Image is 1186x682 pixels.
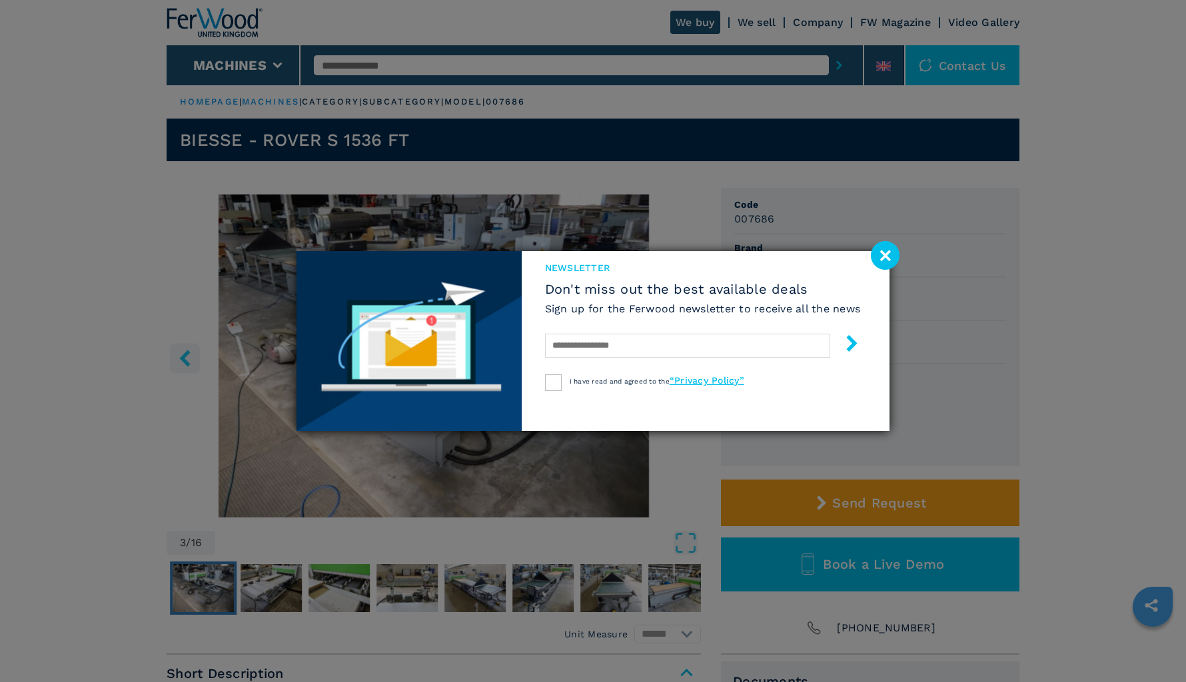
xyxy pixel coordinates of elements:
[830,330,860,361] button: submit-button
[545,301,861,316] h6: Sign up for the Ferwood newsletter to receive all the news
[296,251,522,431] img: Newsletter image
[570,378,744,385] span: I have read and agreed to the
[545,261,861,274] span: newsletter
[545,281,861,297] span: Don't miss out the best available deals
[670,375,744,386] a: “Privacy Policy”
